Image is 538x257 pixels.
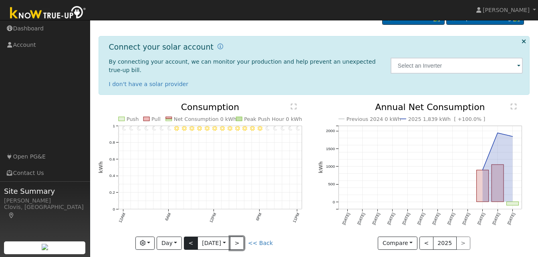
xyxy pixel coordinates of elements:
rect: onclick="" [477,170,489,202]
i: 7AM - Clear [174,126,179,131]
text: [DATE] [341,212,351,225]
button: 2025 [433,237,457,250]
img: retrieve [42,244,48,250]
button: Compare [378,237,417,250]
text: 12AM [118,213,126,224]
circle: onclick="" [511,135,514,138]
i: 3AM - Clear [145,126,149,131]
i: 6AM - Clear [167,126,171,131]
text: 0.2 [109,191,115,195]
i: 7PM - Clear [266,126,270,131]
button: < [419,237,433,250]
text:  [511,103,516,110]
span: Site Summary [4,186,86,197]
text: 0 [113,207,115,211]
button: > [230,237,244,250]
text: [DATE] [461,212,471,225]
a: << Back [248,240,273,246]
div: [PERSON_NAME] [4,197,86,205]
text: kWh [318,162,324,174]
text:  [291,103,296,110]
i: 8PM - Clear [274,126,278,131]
i: 2AM - Clear [137,126,141,131]
circle: onclick="" [496,131,499,135]
text: Peak Push Hour 0 kWh [244,116,302,122]
text: [DATE] [401,212,411,225]
text: 0.4 [109,174,115,178]
text: [DATE] [371,212,381,225]
h1: Connect your solar account [109,42,214,52]
i: 12AM - Clear [122,126,126,131]
i: 3PM - Clear [235,126,240,131]
rect: onclick="" [507,202,519,206]
i: 10AM - Clear [197,126,202,131]
text: Pull [151,116,161,122]
text: 500 [328,182,335,187]
text: 0.6 [109,157,115,161]
a: Map [8,212,15,219]
text: [DATE] [507,212,516,225]
i: 5PM - Clear [250,126,255,131]
text: 6AM [164,213,172,222]
text: Consumption [181,102,240,112]
text: 1500 [326,147,335,151]
circle: onclick="" [481,169,484,172]
i: 8AM - Clear [182,126,187,131]
a: Dashboard [104,12,148,21]
text: 0 [332,200,335,204]
text: Net Consumption 0 kWh [174,116,237,122]
rect: onclick="" [492,165,504,202]
text: [DATE] [431,212,441,225]
text: [DATE] [386,212,395,225]
i: 2PM - Clear [228,126,232,131]
text: [DATE] [477,212,486,225]
i: 11AM - Clear [205,126,210,131]
text: [DATE] [446,212,455,225]
i: 5AM - Clear [160,126,164,131]
text: 1000 [326,165,335,169]
a: I don't have a solar provider [109,81,189,87]
text: 1 [113,124,115,128]
i: 6PM - Clear [258,126,262,131]
button: Day [157,237,181,250]
i: 9AM - Clear [189,126,194,131]
i: 11PM - Clear [296,126,300,131]
text: 6PM [255,213,263,222]
i: 1PM - Clear [220,126,225,131]
text: 11PM [292,213,300,224]
i: 4AM - Clear [152,126,156,131]
text: [DATE] [492,212,501,225]
text: [DATE] [416,212,425,225]
i: 12PM - Clear [212,126,217,131]
i: 9PM - MostlyClear [281,126,285,131]
text: kWh [98,162,104,174]
text: Previous 2024 0 kWh [347,116,401,122]
i: 1AM - Clear [129,126,133,131]
i: 4PM - Clear [243,126,248,131]
text: [DATE] [356,212,365,225]
button: [DATE] [197,237,230,250]
span: [PERSON_NAME] [483,7,530,13]
div: Clovis, [GEOGRAPHIC_DATA] [4,203,86,220]
img: Know True-Up [6,4,90,22]
text: Annual Net Consumption [375,102,485,112]
text: 2025 1,839 kWh [ +100.0% ] [408,116,486,122]
text: 12PM [209,213,217,224]
span: By connecting your account, we can monitor your production and help prevent an unexpected true-up... [109,58,376,73]
text: 0.8 [109,141,115,145]
input: Select an Inverter [391,58,523,74]
i: 10PM - Clear [288,126,292,131]
text: Push [127,116,139,122]
button: < [184,237,198,250]
text: 2000 [326,129,335,133]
